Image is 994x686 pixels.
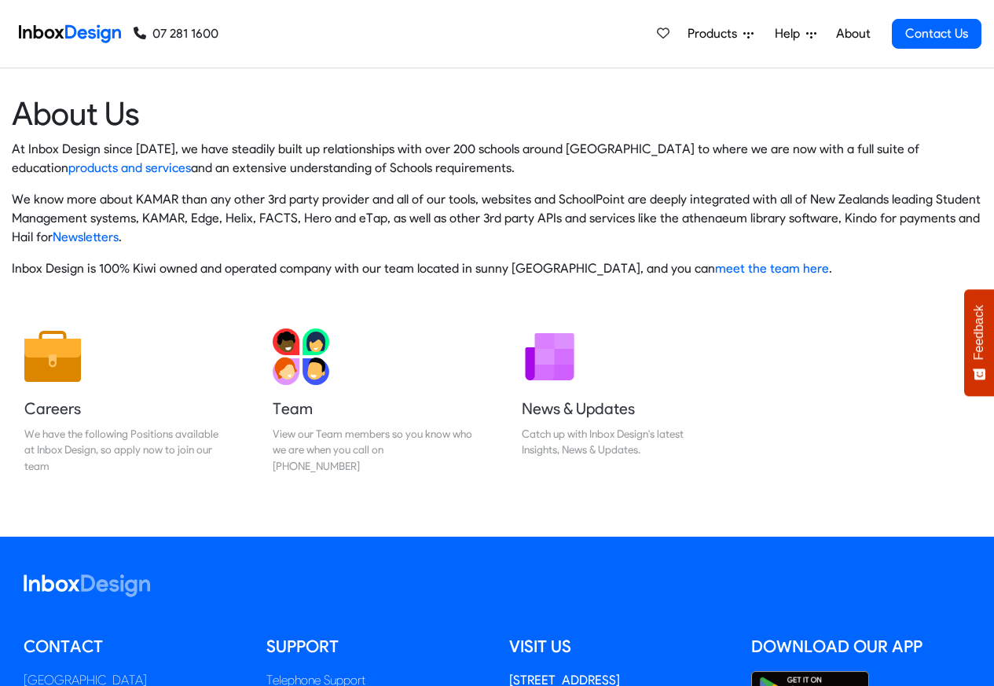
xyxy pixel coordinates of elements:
span: Products [688,24,743,43]
img: 2022_01_13_icon_team.svg [273,328,329,385]
a: News & Updates Catch up with Inbox Design's latest Insights, News & Updates. [509,316,734,486]
a: Careers We have the following Positions available at Inbox Design, so apply now to join our team [12,316,237,486]
a: Team View our Team members so you know who we are when you call on [PHONE_NUMBER] [260,316,485,486]
h5: Contact [24,635,243,658]
heading: About Us [12,94,982,134]
div: View our Team members so you know who we are when you call on [PHONE_NUMBER] [273,426,472,474]
div: We have the following Positions available at Inbox Design, so apply now to join our team [24,426,224,474]
div: Catch up with Inbox Design's latest Insights, News & Updates. [522,426,721,458]
h5: Team [273,398,472,420]
span: Feedback [972,305,986,360]
p: At Inbox Design since [DATE], we have steadily built up relationships with over 200 schools aroun... [12,140,982,178]
h5: Support [266,635,486,658]
h5: News & Updates [522,398,721,420]
a: products and services [68,160,191,175]
a: Help [768,18,823,50]
a: 07 281 1600 [134,24,218,43]
a: About [831,18,875,50]
a: meet the team here [715,261,829,276]
p: Inbox Design is 100% Kiwi owned and operated company with our team located in sunny [GEOGRAPHIC_D... [12,259,982,278]
h5: Careers [24,398,224,420]
span: Help [775,24,806,43]
p: We know more about KAMAR than any other 3rd party provider and all of our tools, websites and Sch... [12,190,982,247]
a: Newsletters [53,229,119,244]
img: logo_inboxdesign_white.svg [24,574,150,597]
h5: Visit us [509,635,728,658]
img: 2022_01_12_icon_newsletter.svg [522,328,578,385]
a: Products [681,18,760,50]
h5: Download our App [751,635,970,658]
button: Feedback - Show survey [964,289,994,396]
img: 2022_01_13_icon_job.svg [24,328,81,385]
a: Contact Us [892,19,981,49]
